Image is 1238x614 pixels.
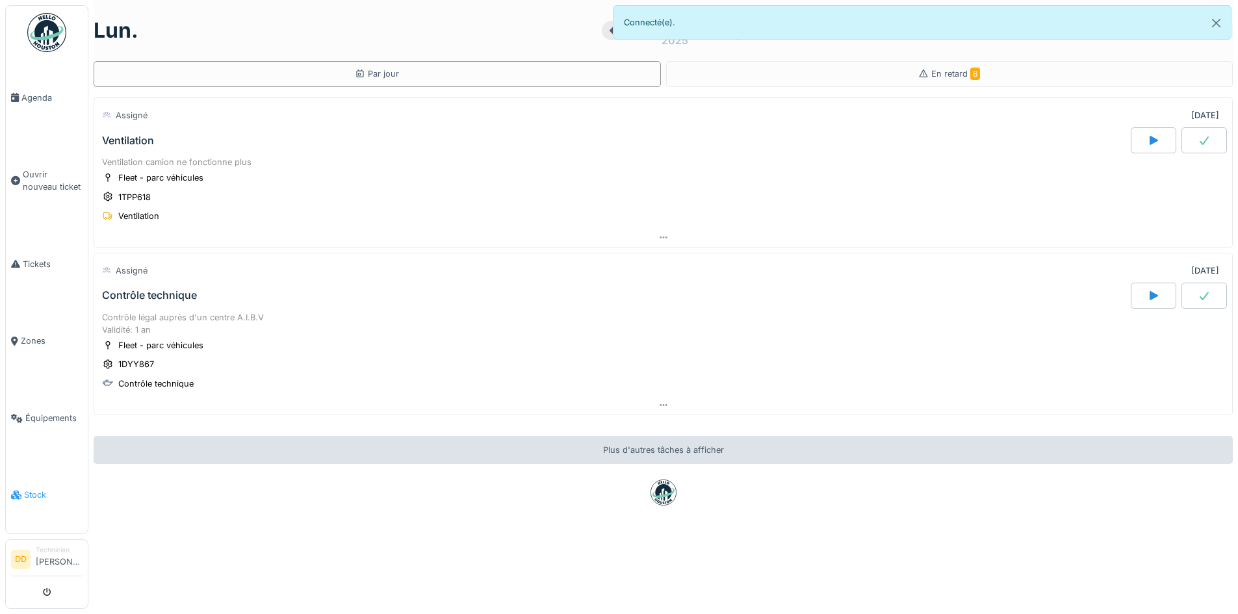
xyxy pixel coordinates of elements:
span: Agenda [21,92,83,104]
div: Fleet - parc véhicules [118,172,203,184]
span: Zones [21,335,83,347]
a: Ouvrir nouveau ticket [6,136,88,226]
div: Ventilation [102,134,154,147]
div: 1DYY867 [118,358,154,370]
div: Fleet - parc véhicules [118,339,203,352]
span: Ouvrir nouveau ticket [23,168,83,193]
div: [DATE] [1191,109,1219,122]
div: Contrôle légal auprès d'un centre A.I.B.V Validité: 1 an [102,311,1224,336]
div: [DATE] [1191,264,1219,277]
div: Ventilation camion ne fonctionne plus [102,156,1224,168]
div: Assigné [116,264,148,277]
li: [PERSON_NAME] [36,545,83,573]
div: 1TPP618 [118,191,151,203]
div: Assigné [116,109,148,122]
span: Stock [24,489,83,501]
a: Agenda [6,59,88,136]
div: Ventilation [118,210,159,222]
span: 8 [970,68,980,80]
div: Technicien [36,545,83,555]
span: Tickets [23,258,83,270]
div: Plus d'autres tâches à afficher [94,436,1233,464]
h1: lun. [94,18,138,43]
a: Équipements [6,379,88,457]
a: Tickets [6,225,88,303]
span: Équipements [25,412,83,424]
a: DD Technicien[PERSON_NAME] [11,545,83,576]
div: Par jour [355,68,399,80]
span: En retard [931,69,980,79]
div: Connecté(e). [613,5,1232,40]
div: Contrôle technique [102,289,197,301]
div: 2025 [662,32,688,48]
img: badge-BVDL4wpA.svg [651,480,677,505]
a: Zones [6,303,88,380]
img: Badge_color-CXgf-gQk.svg [27,13,66,52]
div: Contrôle technique [118,377,194,390]
a: Stock [6,457,88,534]
li: DD [11,550,31,569]
button: Close [1202,6,1231,40]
